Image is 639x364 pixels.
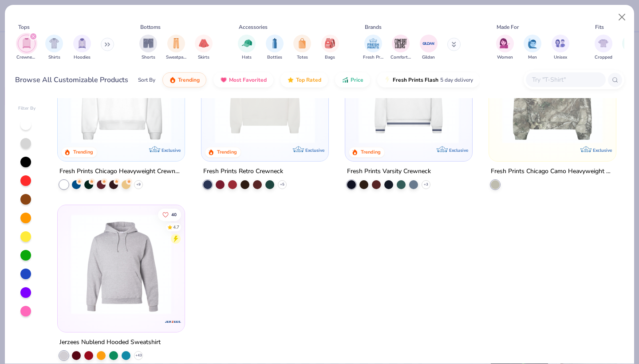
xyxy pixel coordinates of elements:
div: filter for Men [524,35,541,61]
button: filter button [420,35,438,61]
div: filter for Gildan [420,35,438,61]
div: filter for Crewnecks [16,35,37,61]
button: filter button [524,35,541,61]
img: Crewnecks Image [22,38,32,48]
div: filter for Women [496,35,514,61]
span: Top Rated [296,76,321,83]
button: filter button [166,35,186,61]
span: Hoodies [74,54,91,61]
img: TopRated.gif [287,76,294,83]
span: Bags [325,54,335,61]
button: filter button [45,35,63,61]
img: Cropped Image [598,38,608,48]
div: Sort By [138,76,155,84]
img: Hoodies Image [77,38,87,48]
div: 4.7 [174,224,180,230]
span: Gildan [422,54,435,61]
button: Price [335,72,370,87]
span: Fresh Prints Flash [393,76,438,83]
button: Top Rated [280,72,328,87]
span: + 9 [136,182,141,187]
img: Hats Image [242,38,252,48]
div: filter for Shorts [139,35,157,61]
div: Bottoms [140,23,161,31]
button: filter button [496,35,514,61]
button: filter button [321,35,339,61]
span: Exclusive [162,147,181,153]
button: filter button [293,35,311,61]
div: filter for Skirts [195,35,213,61]
div: filter for Sweatpants [166,35,186,61]
span: Skirts [198,54,209,61]
img: Shirts Image [49,38,59,48]
span: Exclusive [592,147,611,153]
div: Brands [365,23,382,31]
div: Fits [595,23,604,31]
img: 3abb6cdb-110e-4e18-92a0-dbcd4e53f056 [210,43,319,143]
img: Sweatpants Image [171,38,181,48]
span: Most Favorited [229,76,267,83]
img: Bottles Image [270,38,280,48]
img: Comfort Colors Image [394,37,407,50]
span: Sweatpants [166,54,186,61]
span: Men [528,54,537,61]
div: filter for Bottles [266,35,284,61]
span: Hats [242,54,252,61]
button: Most Favorited [213,72,273,87]
button: filter button [238,35,256,61]
div: Fresh Prints Chicago Heavyweight Crewneck [59,166,183,177]
img: Skirts Image [199,38,209,48]
img: d9105e28-ed75-4fdd-addc-8b592ef863ea [498,43,607,143]
span: Unisex [554,54,567,61]
div: Fresh Prints Chicago Camo Heavyweight Crewneck [491,166,614,177]
div: filter for Unisex [552,35,569,61]
span: 5 day delivery [440,75,473,85]
span: Shorts [142,54,155,61]
span: Price [351,76,363,83]
button: Trending [162,72,206,87]
button: filter button [73,35,91,61]
div: Accessories [239,23,268,31]
button: filter button [266,35,284,61]
button: Like [158,208,181,221]
span: Cropped [595,54,612,61]
button: Fresh Prints Flash5 day delivery [377,72,480,87]
img: Fresh Prints Image [367,37,380,50]
div: Fresh Prints Retro Crewneck [203,166,283,177]
span: Trending [178,76,200,83]
span: Shirts [48,54,60,61]
span: Exclusive [449,147,468,153]
span: Crewnecks [16,54,37,61]
span: Women [497,54,513,61]
div: filter for Shirts [45,35,63,61]
img: 4d4398e1-a86f-4e3e-85fd-b9623566810e [354,43,463,143]
div: Browse All Customizable Products [15,75,128,85]
div: Filter By [18,105,36,112]
img: Men Image [528,38,537,48]
button: filter button [390,35,411,61]
div: filter for Bags [321,35,339,61]
div: filter for Hats [238,35,256,61]
input: Try "T-Shirt" [531,75,600,85]
img: Shorts Image [143,38,154,48]
span: Exclusive [305,147,324,153]
span: Totes [297,54,308,61]
div: Made For [497,23,519,31]
span: Comfort Colors [390,54,411,61]
img: Women Image [500,38,510,48]
img: Gildan Image [422,37,435,50]
button: filter button [595,35,612,61]
span: Bottles [267,54,282,61]
img: 3a414f12-a4cb-4ca9-8ee8-e32b16d9a56c [67,214,176,314]
img: trending.gif [169,76,176,83]
img: Jerzees logo [164,313,182,330]
div: Tops [18,23,30,31]
button: filter button [552,35,569,61]
span: 40 [172,212,177,217]
span: + 3 [424,182,428,187]
img: Totes Image [297,38,307,48]
div: filter for Cropped [595,35,612,61]
img: Bags Image [325,38,335,48]
div: Jerzees Nublend Hooded Sweatshirt [59,336,161,348]
button: Close [614,9,631,26]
